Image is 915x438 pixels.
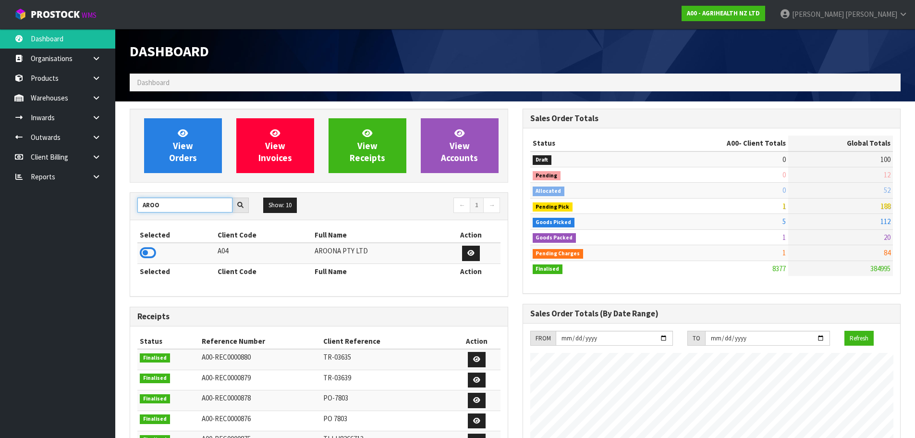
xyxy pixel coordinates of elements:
[323,414,347,423] span: PO 7803
[202,352,251,362] span: A00-REC0000880
[687,331,705,346] div: TO
[140,414,170,424] span: Finalised
[202,373,251,382] span: A00-REC0000879
[140,394,170,404] span: Finalised
[312,227,441,243] th: Full Name
[782,170,786,179] span: 0
[323,352,351,362] span: TR-03635
[782,248,786,257] span: 1
[880,155,891,164] span: 100
[140,374,170,383] span: Finalised
[137,263,215,279] th: Selected
[137,312,500,321] h3: Receipts
[236,118,314,173] a: ViewInvoices
[884,170,891,179] span: 12
[530,309,893,318] h3: Sales Order Totals (By Date Range)
[650,136,788,151] th: - Client Totals
[530,331,556,346] div: FROM
[533,249,584,259] span: Pending Charges
[144,118,222,173] a: ViewOrders
[782,233,786,242] span: 1
[845,10,897,19] span: [PERSON_NAME]
[312,263,441,279] th: Full Name
[884,248,891,257] span: 84
[258,127,292,163] span: View Invoices
[441,127,478,163] span: View Accounts
[130,42,209,60] span: Dashboard
[870,264,891,273] span: 384995
[323,373,351,382] span: TR-03639
[31,8,80,21] span: ProStock
[682,6,765,21] a: A00 - AGRIHEALTH NZ LTD
[727,138,739,148] span: A00
[880,217,891,226] span: 112
[329,118,406,173] a: ViewReceipts
[350,127,385,163] span: View Receipts
[792,10,844,19] span: [PERSON_NAME]
[453,334,500,349] th: Action
[782,155,786,164] span: 0
[140,353,170,363] span: Finalised
[772,264,786,273] span: 8377
[788,136,893,151] th: Global Totals
[533,171,561,181] span: Pending
[880,201,891,211] span: 188
[844,331,874,346] button: Refresh
[533,264,563,274] span: Finalised
[137,227,215,243] th: Selected
[453,198,470,213] a: ←
[323,393,348,402] span: PO-7803
[530,136,650,151] th: Status
[82,11,97,20] small: WMS
[215,263,312,279] th: Client Code
[321,334,453,349] th: Client Reference
[470,198,484,213] a: 1
[483,198,500,213] a: →
[215,227,312,243] th: Client Code
[441,263,500,279] th: Action
[782,201,786,211] span: 1
[199,334,321,349] th: Reference Number
[263,198,297,213] button: Show: 10
[533,155,552,165] span: Draft
[441,227,500,243] th: Action
[884,233,891,242] span: 20
[137,334,199,349] th: Status
[326,198,500,214] nav: Page navigation
[312,243,441,263] td: AROONA PTY LTD
[14,8,26,20] img: cube-alt.png
[421,118,499,173] a: ViewAccounts
[137,198,232,213] input: Search clients
[215,243,312,263] td: A04
[782,186,786,195] span: 0
[533,202,573,212] span: Pending Pick
[533,233,576,243] span: Goods Packed
[884,186,891,195] span: 52
[137,78,170,87] span: Dashboard
[169,127,197,163] span: View Orders
[533,187,565,196] span: Allocated
[533,218,575,227] span: Goods Picked
[782,217,786,226] span: 5
[202,393,251,402] span: A00-REC0000878
[687,9,760,17] strong: A00 - AGRIHEALTH NZ LTD
[530,114,893,123] h3: Sales Order Totals
[202,414,251,423] span: A00-REC0000876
